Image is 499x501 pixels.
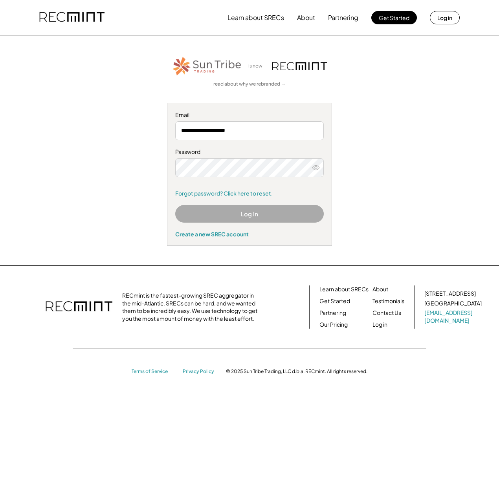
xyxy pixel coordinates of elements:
[424,300,482,307] div: [GEOGRAPHIC_DATA]
[372,297,404,305] a: Testimonials
[213,81,286,88] a: read about why we rebranded →
[175,148,324,156] div: Password
[175,230,324,238] div: Create a new SREC account
[372,309,401,317] a: Contact Us
[132,368,175,375] a: Terms of Service
[246,63,268,69] div: is now
[46,293,112,321] img: recmint-logotype%403x.png
[175,111,324,119] div: Email
[424,290,476,298] div: [STREET_ADDRESS]
[328,10,358,26] button: Partnering
[424,309,483,324] a: [EMAIL_ADDRESS][DOMAIN_NAME]
[319,285,369,293] a: Learn about SRECs
[319,321,348,329] a: Our Pricing
[372,321,387,329] a: Log in
[227,10,284,26] button: Learn about SRECs
[319,297,350,305] a: Get Started
[319,309,346,317] a: Partnering
[39,4,105,31] img: recmint-logotype%403x.png
[172,55,242,77] img: STT_Horizontal_Logo%2B-%2BColor.png
[226,368,367,375] div: © 2025 Sun Tribe Trading, LLC d.b.a. RECmint. All rights reserved.
[272,62,327,70] img: recmint-logotype%403x.png
[175,190,324,197] a: Forgot password? Click here to reset.
[175,205,324,223] button: Log In
[122,292,262,322] div: RECmint is the fastest-growing SREC aggregator in the mid-Atlantic. SRECs can be hard, and we wan...
[183,368,218,375] a: Privacy Policy
[371,11,417,24] button: Get Started
[297,10,315,26] button: About
[372,285,388,293] a: About
[430,11,460,24] button: Log in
